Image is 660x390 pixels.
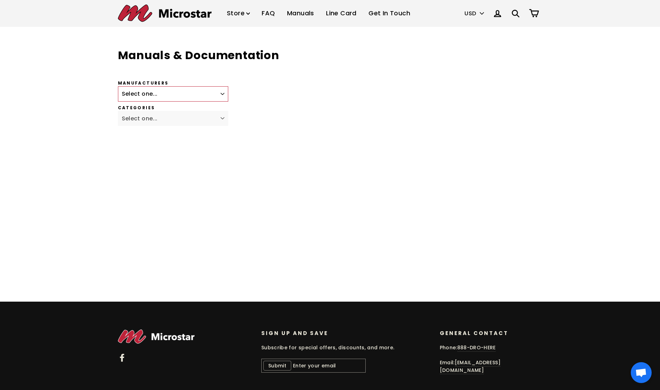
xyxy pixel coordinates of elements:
a: Store [222,3,255,24]
ul: Primary [222,3,415,24]
p: Subscribe for special offers, discounts, and more. [261,344,429,351]
input: Enter your email [261,359,366,373]
p: Sign up and save [261,329,429,337]
a: 888-DRO-HERE [457,344,496,352]
h1: Manuals & Documentation [118,48,434,63]
a: Line Card [321,3,362,24]
img: Microstar Electronics [118,5,212,22]
label: Manufacturers [118,80,434,86]
a: Get In Touch [363,3,415,24]
p: General Contact [440,329,538,337]
label: Categories [118,105,434,111]
p: Phone: [440,344,538,351]
a: Manuals [282,3,319,24]
div: Open chat [631,362,652,383]
button: Submit [263,361,291,371]
p: Email: [440,359,538,374]
img: Microstar Electronics [118,329,195,344]
a: FAQ [256,3,280,24]
a: [EMAIL_ADDRESS][DOMAIN_NAME] [440,359,501,374]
